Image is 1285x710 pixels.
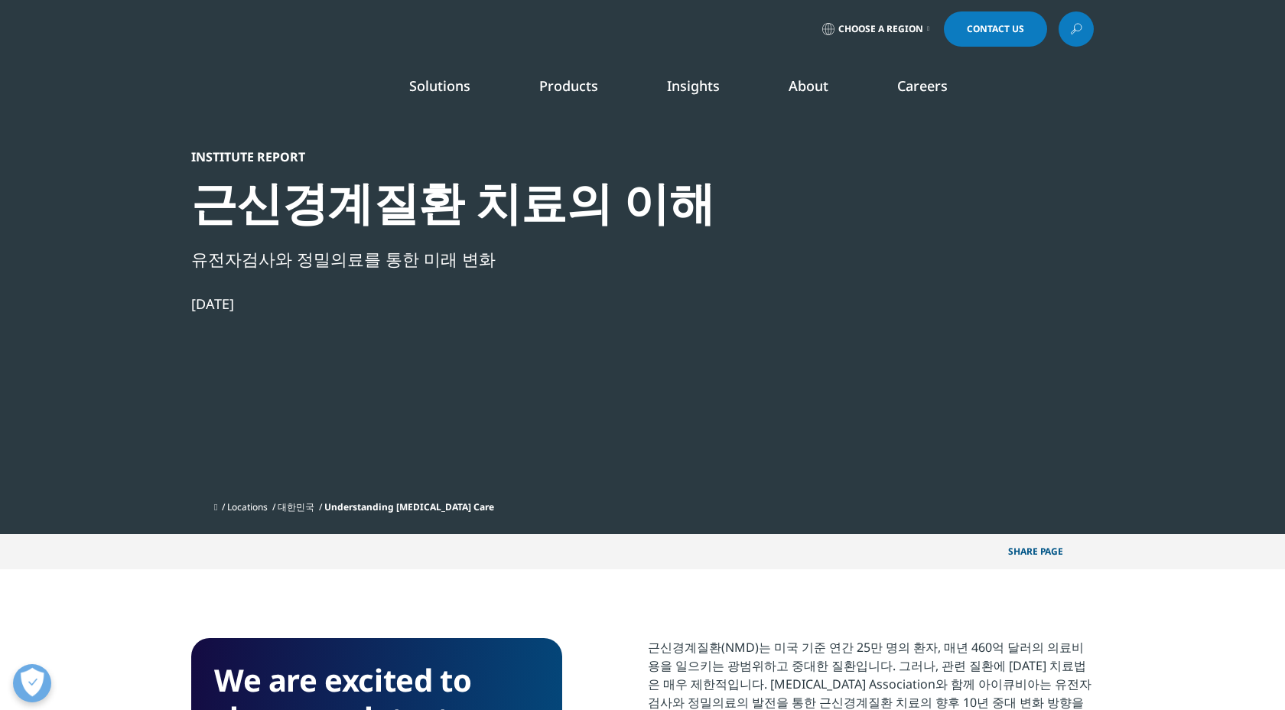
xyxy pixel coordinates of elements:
[191,295,716,313] div: [DATE]
[667,77,720,95] a: Insights
[789,77,828,95] a: About
[191,246,716,272] div: 유전자검사와 정밀의료를 통한 미래 변화
[897,77,948,95] a: Careers
[320,54,1094,125] nav: Primary
[278,500,314,513] a: 대한민국
[227,500,268,513] a: Locations
[324,500,494,513] span: Understanding [MEDICAL_DATA] Care
[191,174,716,231] div: 근신경계질환 치료의 이해
[997,534,1094,569] button: Share PAGEShare PAGE
[967,24,1024,34] span: Contact Us
[409,77,470,95] a: Solutions
[13,664,51,702] button: 개방형 기본 설정
[539,77,598,95] a: Products
[838,23,923,35] span: Choose a Region
[944,11,1047,47] a: Contact Us
[191,149,716,164] div: Institute Report
[997,534,1094,569] p: Share PAGE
